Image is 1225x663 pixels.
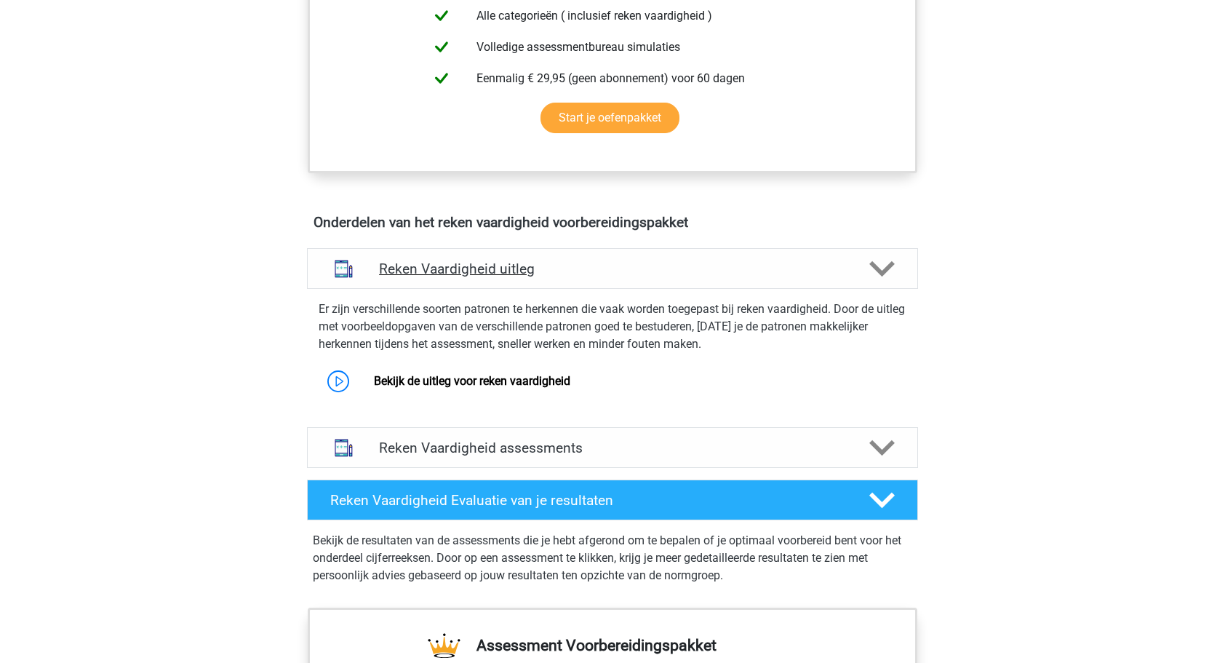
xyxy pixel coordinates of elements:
[374,374,570,388] a: Bekijk de uitleg voor reken vaardigheid
[301,427,924,468] a: assessments Reken Vaardigheid assessments
[379,261,846,277] h4: Reken Vaardigheid uitleg
[313,532,912,584] p: Bekijk de resultaten van de assessments die je hebt afgerond om te bepalen of je optimaal voorber...
[319,301,906,353] p: Er zijn verschillende soorten patronen te herkennen die vaak worden toegepast bij reken vaardighe...
[330,492,846,509] h4: Reken Vaardigheid Evaluatie van je resultaten
[301,480,924,520] a: Reken Vaardigheid Evaluatie van je resultaten
[325,429,362,467] img: reken vaardigheid assessments
[325,250,362,287] img: reken vaardigheid uitleg
[314,214,911,231] h4: Onderdelen van het reken vaardigheid voorbereidingspakket
[301,248,924,289] a: uitleg Reken Vaardigheid uitleg
[540,103,679,133] a: Start je oefenpakket
[379,440,846,456] h4: Reken Vaardigheid assessments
